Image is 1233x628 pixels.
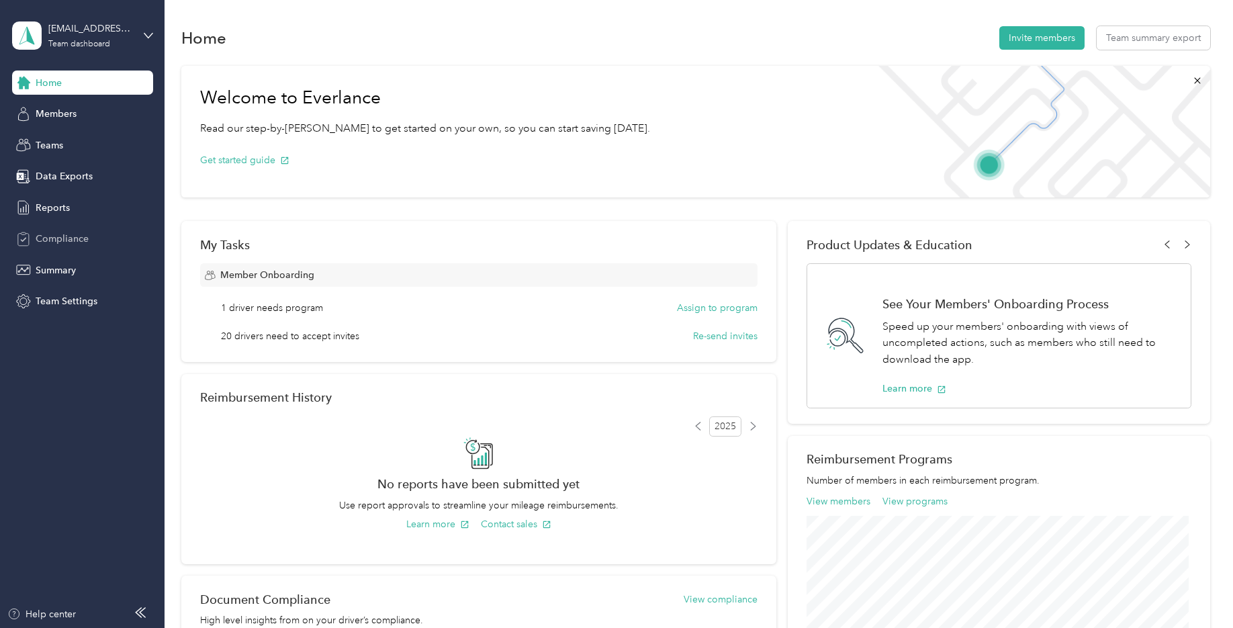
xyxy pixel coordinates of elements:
p: Use report approvals to streamline your mileage reimbursements. [200,498,758,512]
span: Product Updates & Education [807,238,972,252]
span: Summary [36,263,76,277]
span: Reports [36,201,70,215]
img: Welcome to everlance [865,66,1209,197]
div: My Tasks [200,238,758,252]
button: View programs [882,494,948,508]
button: Help center [7,607,76,621]
span: Home [36,76,62,90]
span: 1 driver needs program [221,301,323,315]
span: Teams [36,138,63,152]
h2: No reports have been submitted yet [200,477,758,491]
button: Team summary export [1097,26,1210,50]
button: View compliance [684,592,758,607]
p: High level insights from on your driver’s compliance. [200,613,758,627]
button: View members [807,494,870,508]
button: Re-send invites [693,329,758,343]
span: Member Onboarding [220,268,314,282]
h2: Reimbursement Programs [807,452,1191,466]
span: 20 drivers need to accept invites [221,329,359,343]
button: Invite members [999,26,1085,50]
div: [EMAIL_ADDRESS][DOMAIN_NAME] [48,21,132,36]
button: Contact sales [481,517,551,531]
span: Data Exports [36,169,93,183]
p: Number of members in each reimbursement program. [807,474,1191,488]
p: Speed up your members' onboarding with views of uncompleted actions, such as members who still ne... [882,318,1176,368]
h2: Document Compliance [200,592,330,607]
iframe: Everlance-gr Chat Button Frame [1158,553,1233,628]
button: Assign to program [677,301,758,315]
h2: Reimbursement History [200,390,332,404]
div: Team dashboard [48,40,110,48]
p: Read our step-by-[PERSON_NAME] to get started on your own, so you can start saving [DATE]. [200,120,650,137]
h1: Home [181,31,226,45]
span: 2025 [709,416,741,437]
h1: See Your Members' Onboarding Process [882,297,1176,311]
span: Compliance [36,232,89,246]
button: Get started guide [200,153,289,167]
button: Learn more [406,517,469,531]
span: Team Settings [36,294,97,308]
span: Members [36,107,77,121]
h1: Welcome to Everlance [200,87,650,109]
button: Learn more [882,382,946,396]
